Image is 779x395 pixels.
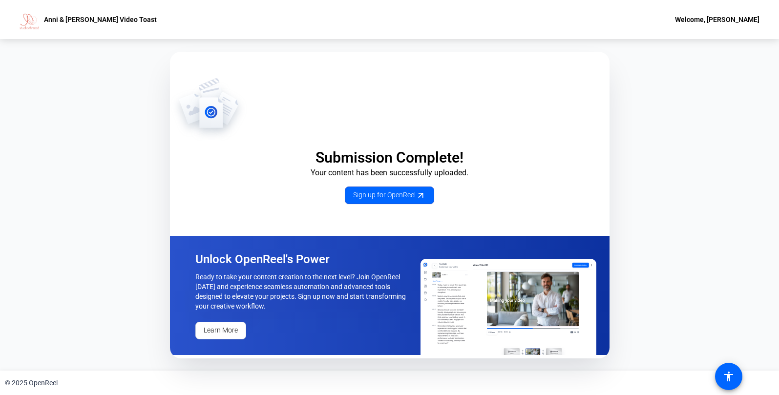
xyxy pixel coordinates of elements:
span: Sign up for OpenReel [353,190,426,200]
p: Your content has been successfully uploaded. [170,167,610,179]
p: Ready to take your content creation to the next level? Join OpenReel [DATE] and experience seamle... [195,272,409,311]
p: Unlock OpenReel's Power [195,251,409,267]
a: Sign up for OpenReel [345,187,434,204]
div: © 2025 OpenReel [5,378,58,388]
p: Anni & [PERSON_NAME] Video Toast [44,14,157,25]
span: Learn More [204,325,238,335]
img: OpenReel [170,77,248,141]
p: Submission Complete! [170,148,610,167]
div: Welcome, [PERSON_NAME] [675,14,759,25]
img: OpenReel [421,259,596,355]
a: Learn More [195,322,246,339]
img: OpenReel logo [20,10,39,29]
mat-icon: accessibility [723,371,735,382]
